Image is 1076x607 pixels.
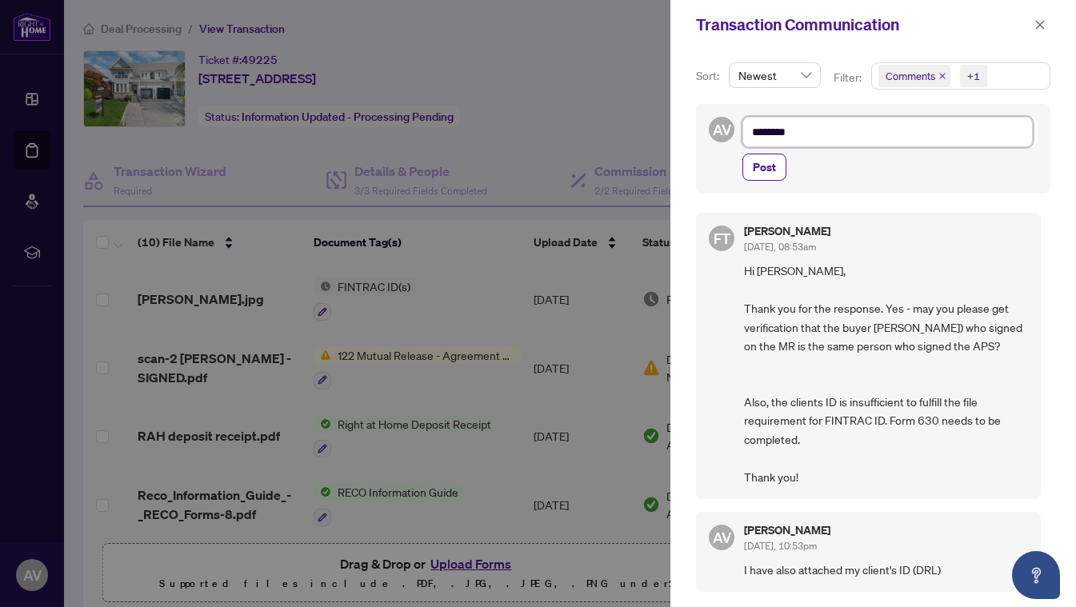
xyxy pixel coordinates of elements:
div: +1 [967,68,980,84]
span: Post [753,154,776,180]
button: Open asap [1012,551,1060,599]
h5: [PERSON_NAME] [744,226,830,237]
span: close [938,72,946,80]
div: Transaction Communication [696,13,1030,37]
span: FT [714,227,730,250]
span: AV [713,118,731,141]
span: Comments [886,68,935,84]
span: Hi [PERSON_NAME], Thank you for the response. Yes - may you please get verification that the buye... [744,262,1028,486]
span: Newest [738,63,811,87]
span: AV [713,526,731,549]
span: I have also attached my client's ID (DRL) [744,561,1028,579]
span: Comments [878,65,950,87]
span: [DATE], 08:53am [744,241,816,253]
p: Filter: [834,69,864,86]
h5: [PERSON_NAME] [744,525,830,536]
span: [DATE], 10:53pm [744,540,817,552]
p: Sort: [696,67,722,85]
button: Post [742,154,786,181]
span: close [1034,19,1046,30]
